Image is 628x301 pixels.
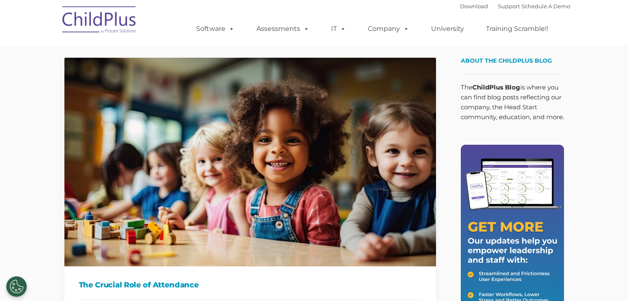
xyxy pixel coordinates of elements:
[472,83,520,91] strong: ChildPlus Blog
[6,276,27,297] button: Cookies Settings
[478,21,557,37] a: Training Scramble!!
[58,0,141,42] img: ChildPlus by Procare Solutions
[460,3,488,9] a: Download
[360,21,417,37] a: Company
[461,82,564,122] p: The is where you can find blog posts reflecting our company, the Head Start community, education,...
[79,279,422,291] h1: The Crucial Role of Attendance
[188,21,243,37] a: Software
[248,21,318,37] a: Assessments
[521,3,570,9] a: Schedule A Demo
[498,3,520,9] a: Support
[64,58,436,266] img: ChildPlus - The Crucial Role of Attendance
[423,21,472,37] a: University
[460,3,570,9] font: |
[323,21,354,37] a: IT
[461,57,552,64] span: About the ChildPlus Blog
